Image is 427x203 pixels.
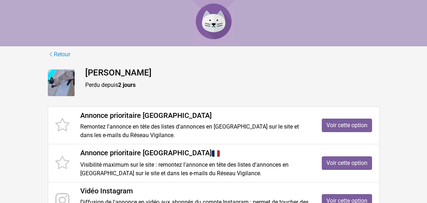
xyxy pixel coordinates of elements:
[80,123,311,140] p: Remontez l'annonce en tête des listes d'annonces en [GEOGRAPHIC_DATA] sur le site et dans les e-m...
[80,149,311,158] h4: Annonce prioritaire [GEOGRAPHIC_DATA]
[80,161,311,178] p: Visibilité maximum sur le site : remontez l'annonce en tête des listes d'annonces en [GEOGRAPHIC_...
[322,119,372,132] a: Voir cette option
[322,156,372,170] a: Voir cette option
[212,149,220,158] img: France
[85,68,380,78] h4: [PERSON_NAME]
[48,50,71,59] a: Retour
[80,111,311,120] h4: Annonce prioritaire [GEOGRAPHIC_DATA]
[80,187,311,195] h4: Vidéo Instagram
[85,81,380,89] p: Perdu depuis
[118,82,136,88] strong: 2 jours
